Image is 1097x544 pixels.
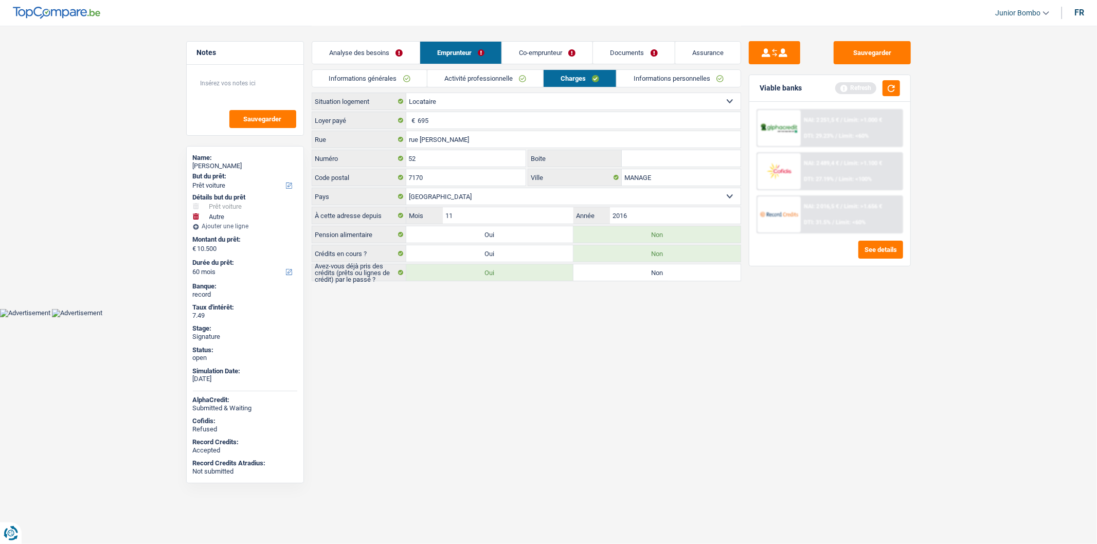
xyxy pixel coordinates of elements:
span: € [406,112,418,129]
div: Not submitted [193,467,297,476]
label: Durée du prêt: [193,259,295,267]
label: Non [573,264,741,281]
span: / [835,133,837,139]
span: Limit: <100% [839,176,872,183]
label: Pays [312,188,406,205]
span: / [840,160,842,167]
span: Limit: >1.656 € [844,203,882,210]
a: Co-emprunteur [502,42,592,64]
label: Mois [406,207,443,224]
span: Limit: >1.000 € [844,117,882,123]
span: / [840,203,842,210]
a: Informations générales [312,70,427,87]
span: NAI: 2 016,5 € [804,203,839,210]
a: Documents [593,42,674,64]
div: record [193,291,297,299]
span: Limit: >1.100 € [844,160,882,167]
div: Status: [193,346,297,354]
span: / [835,176,837,183]
div: Submitted & Waiting [193,404,297,412]
label: Oui [406,264,573,281]
div: Refused [193,425,297,433]
label: Ville [528,169,622,186]
div: open [193,354,297,362]
div: Banque: [193,282,297,291]
label: Non [573,226,741,243]
label: Oui [406,226,573,243]
div: fr [1074,8,1084,17]
div: Détails but du prêt [193,193,297,202]
div: [DATE] [193,375,297,383]
input: MM [443,207,573,224]
span: / [840,117,842,123]
a: Activité professionnelle [427,70,543,87]
div: Record Credits: [193,438,297,446]
label: Pension alimentaire [312,226,406,243]
label: Crédits en cours ? [312,245,406,262]
div: 7.49 [193,312,297,320]
a: Assurance [675,42,741,64]
button: See details [858,241,903,259]
div: Refresh [835,82,876,94]
a: Informations personnelles [617,70,741,87]
button: Sauvegarder [229,110,296,128]
div: Simulation Date: [193,367,297,375]
a: Emprunteur [420,42,501,64]
span: DTI: 27.19% [804,176,834,183]
span: Limit: <60% [839,133,869,139]
a: Junior Bombo [987,5,1049,22]
label: Numéro [312,150,406,167]
button: Sauvegarder [834,41,911,64]
a: Charges [544,70,616,87]
span: Limit: <60% [836,219,866,226]
div: Taux d'intérêt: [193,303,297,312]
div: AlphaCredit: [193,396,297,404]
div: Viable banks [760,84,802,93]
label: Avez-vous déjà pris des crédits (prêts ou lignes de crédit) par le passé ? [312,264,406,281]
span: € [193,245,196,253]
label: Boite [528,150,622,167]
img: Advertisement [52,309,102,317]
label: But du prêt: [193,172,295,180]
span: Junior Bombo [995,9,1040,17]
label: Situation logement [312,93,406,110]
img: Cofidis [760,161,798,180]
label: Non [573,245,741,262]
div: Signature [193,333,297,341]
div: Accepted [193,446,297,455]
span: / [832,219,834,226]
span: DTI: 29.23% [804,133,834,139]
label: À cette adresse depuis [312,207,406,224]
div: Name: [193,154,297,162]
label: Année [573,207,610,224]
div: Record Credits Atradius: [193,459,297,467]
a: Analyse des besoins [312,42,420,64]
img: Record Credits [760,205,798,224]
div: Stage: [193,324,297,333]
div: Cofidis: [193,417,297,425]
div: Ajouter une ligne [193,223,297,230]
label: Oui [406,245,573,262]
span: Sauvegarder [244,116,282,122]
span: NAI: 2 251,5 € [804,117,839,123]
img: TopCompare Logo [13,7,100,19]
span: DTI: 31.5% [804,219,831,226]
label: Code postal [312,169,406,186]
div: [PERSON_NAME] [193,162,297,170]
h5: Notes [197,48,293,57]
input: AAAA [610,207,740,224]
span: NAI: 2 489,4 € [804,160,839,167]
label: Loyer payé [312,112,406,129]
label: Rue [312,131,406,148]
img: AlphaCredit [760,122,798,134]
label: Montant du prêt: [193,235,295,244]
